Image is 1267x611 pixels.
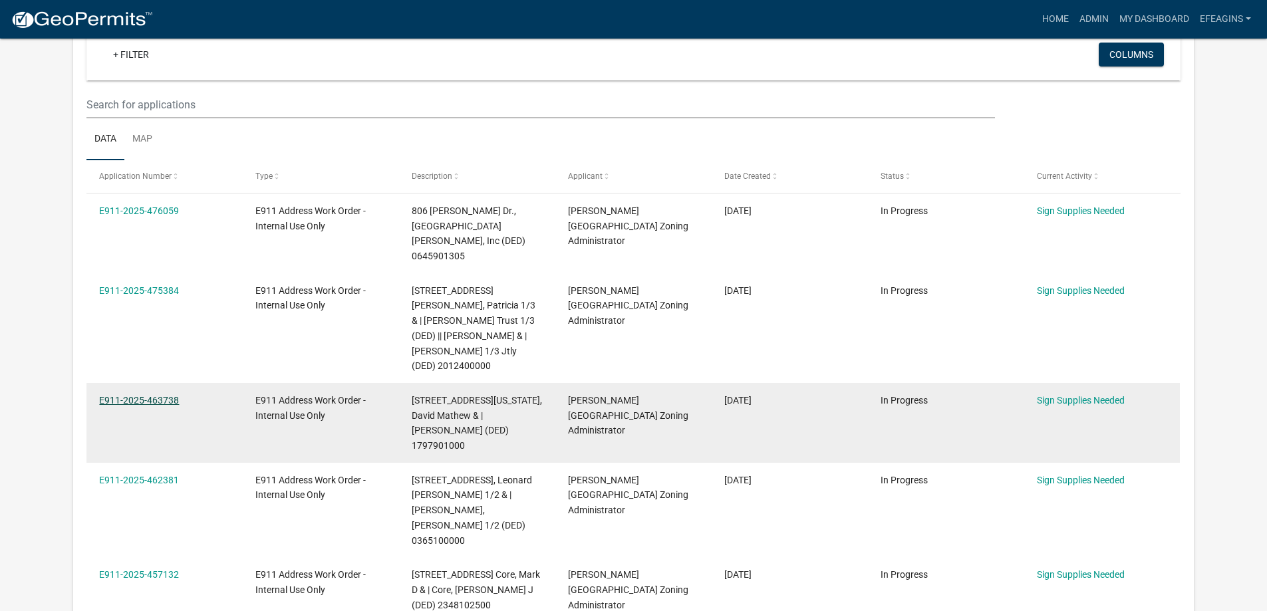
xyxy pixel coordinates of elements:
[99,285,179,296] a: E911-2025-475384
[568,395,688,436] span: Melissa Poffenbarger- Marion County Zoning Administrator
[412,569,540,610] span: 917 Hwy G40, Pleasantville Core, Mark D & | Core, Debra J (DED) 2348102500
[243,160,399,192] datatable-header-cell: Type
[555,160,712,192] datatable-header-cell: Applicant
[1195,7,1256,32] a: Efeagins
[99,475,179,485] a: E911-2025-462381
[255,475,366,501] span: E911 Address Work Order - Internal Use Only
[724,285,752,296] span: 09/08/2025
[412,172,452,181] span: Description
[1037,569,1125,580] a: Sign Supplies Needed
[724,475,752,485] span: 08/11/2025
[712,160,868,192] datatable-header-cell: Date Created
[1037,285,1125,296] a: Sign Supplies Needed
[724,395,752,406] span: 08/14/2025
[1037,205,1125,216] a: Sign Supplies Needed
[881,475,928,485] span: In Progress
[412,395,542,451] span: 2404 Vermont St. Whelan, David Mathew & | Whelan, Ashley Nichole (DED) 1797901000
[99,569,179,580] a: E911-2025-457132
[99,172,172,181] span: Application Number
[99,395,179,406] a: E911-2025-463738
[1114,7,1195,32] a: My Dashboard
[1024,160,1180,192] datatable-header-cell: Current Activity
[86,160,243,192] datatable-header-cell: Application Number
[99,205,179,216] a: E911-2025-476059
[255,172,273,181] span: Type
[568,205,688,247] span: Melissa Poffenbarger- Marion County Zoning Administrator
[881,569,928,580] span: In Progress
[568,285,688,326] span: Melissa Poffenbarger- Marion County Zoning Administrator
[1074,7,1114,32] a: Admin
[867,160,1024,192] datatable-header-cell: Status
[412,285,535,372] span: 500 Erbe St., Pleasantville Jordan, Patricia 1/3 & | Sorenson, Cale Trust 1/3 (DED) || Clark, Den...
[1037,7,1074,32] a: Home
[255,205,366,231] span: E911 Address Work Order - Internal Use Only
[568,475,688,516] span: Melissa Poffenbarger- Marion County Zoning Administrator
[724,569,752,580] span: 07/30/2025
[399,160,555,192] datatable-header-cell: Description
[881,395,928,406] span: In Progress
[881,285,928,296] span: In Progress
[412,205,525,261] span: 806 Weiler Dr., Knoxville Weiler, Inc (DED) 0645901305
[1037,395,1125,406] a: Sign Supplies Needed
[568,172,603,181] span: Applicant
[724,205,752,216] span: 09/09/2025
[1037,172,1092,181] span: Current Activity
[255,395,366,421] span: E911 Address Work Order - Internal Use Only
[881,172,904,181] span: Status
[86,91,994,118] input: Search for applications
[1037,475,1125,485] a: Sign Supplies Needed
[1099,43,1164,66] button: Columns
[568,569,688,610] span: Melissa Poffenbarger- Marion County Zoning Administrator
[102,43,160,66] a: + Filter
[255,285,366,311] span: E911 Address Work Order - Internal Use Only
[255,569,366,595] span: E911 Address Work Order - Internal Use Only
[724,172,771,181] span: Date Created
[881,205,928,216] span: In Progress
[86,118,124,161] a: Data
[412,475,532,546] span: 1784 12th Ave., Lacona Rehard, Leonard Vernon Jr 1/2 & | Rehard, Paul Vinson 1/2 (DED) 0365100000
[124,118,160,161] a: Map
